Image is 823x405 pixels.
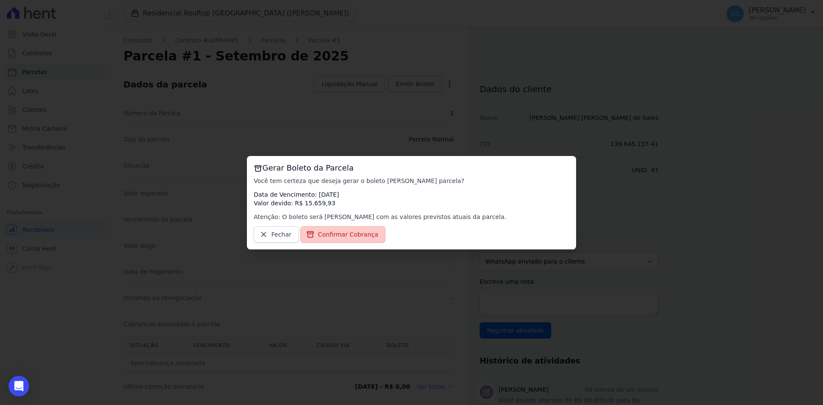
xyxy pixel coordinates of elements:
span: Fechar [271,230,291,239]
p: Data de Vencimento: [DATE] Valor devido: R$ 15.659,93 [254,190,569,207]
p: Você tem certeza que deseja gerar o boleto [PERSON_NAME] parcela? [254,177,569,185]
a: Fechar [254,226,299,243]
span: Confirmar Cobrança [318,230,378,239]
h3: Gerar Boleto da Parcela [254,163,569,173]
div: Open Intercom Messenger [9,376,29,396]
a: Confirmar Cobrança [300,226,386,243]
p: Atenção: O boleto será [PERSON_NAME] com as valores previstos atuais da parcela. [254,213,569,221]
